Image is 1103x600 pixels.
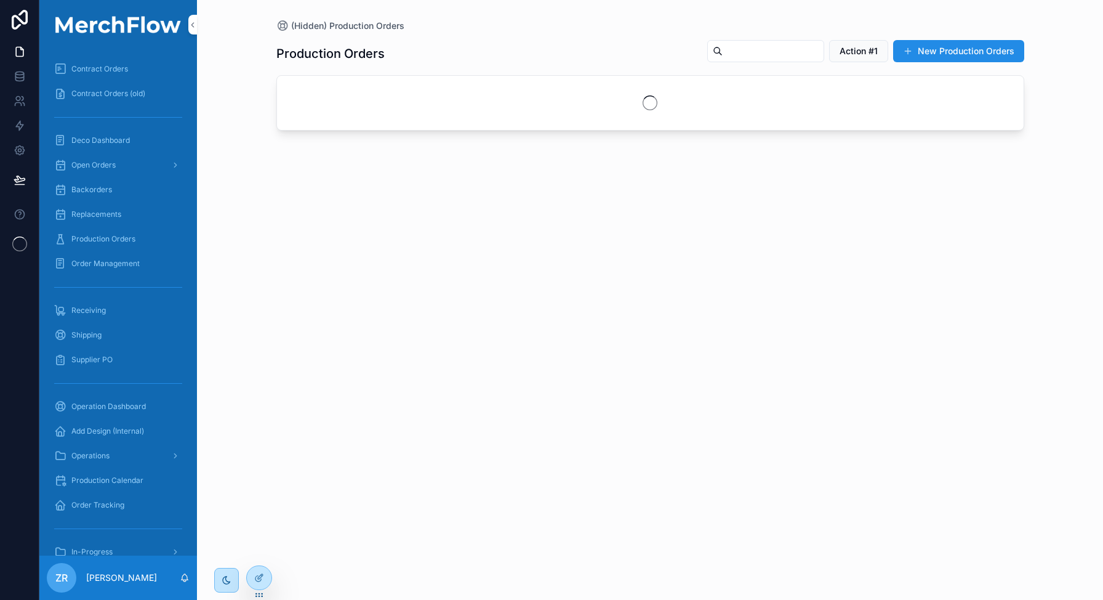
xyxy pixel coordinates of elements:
a: Contract Orders (old) [47,83,190,105]
span: ZR [55,570,68,585]
a: Production Orders [47,228,190,250]
a: Deco Dashboard [47,129,190,152]
a: Order Management [47,253,190,275]
a: Receiving [47,299,190,322]
span: (Hidden) Production Orders [291,20,404,32]
a: Operations [47,445,190,467]
span: Contract Orders [71,64,128,74]
a: Add Design (Internal) [47,420,190,442]
button: New Production Orders [893,40,1024,62]
div: scrollable content [39,49,197,556]
a: Contract Orders [47,58,190,80]
a: In-Progress [47,541,190,563]
button: Action #1 [829,40,888,62]
span: Operations [71,451,110,461]
a: Open Orders [47,154,190,176]
span: Order Tracking [71,500,124,510]
span: Supplier PO [71,355,113,365]
span: Production Orders [71,234,135,244]
span: Contract Orders (old) [71,89,145,99]
span: Order Management [71,259,140,269]
a: (Hidden) Production Orders [276,20,404,32]
span: Action #1 [840,45,878,57]
a: Operation Dashboard [47,395,190,418]
span: Backorders [71,185,112,195]
span: Operation Dashboard [71,402,146,411]
h1: Production Orders [276,45,385,62]
img: App logo [47,16,190,33]
a: Backorders [47,179,190,201]
a: Shipping [47,324,190,346]
span: In-Progress [71,547,113,557]
span: Replacements [71,209,121,219]
span: Add Design (Internal) [71,426,144,436]
a: Production Calendar [47,469,190,492]
a: Replacements [47,203,190,225]
span: Deco Dashboard [71,136,130,145]
span: Open Orders [71,160,116,170]
span: Receiving [71,306,106,315]
a: Supplier PO [47,349,190,371]
a: Order Tracking [47,494,190,516]
span: Shipping [71,330,102,340]
span: Production Calendar [71,476,143,485]
p: [PERSON_NAME] [86,572,157,584]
